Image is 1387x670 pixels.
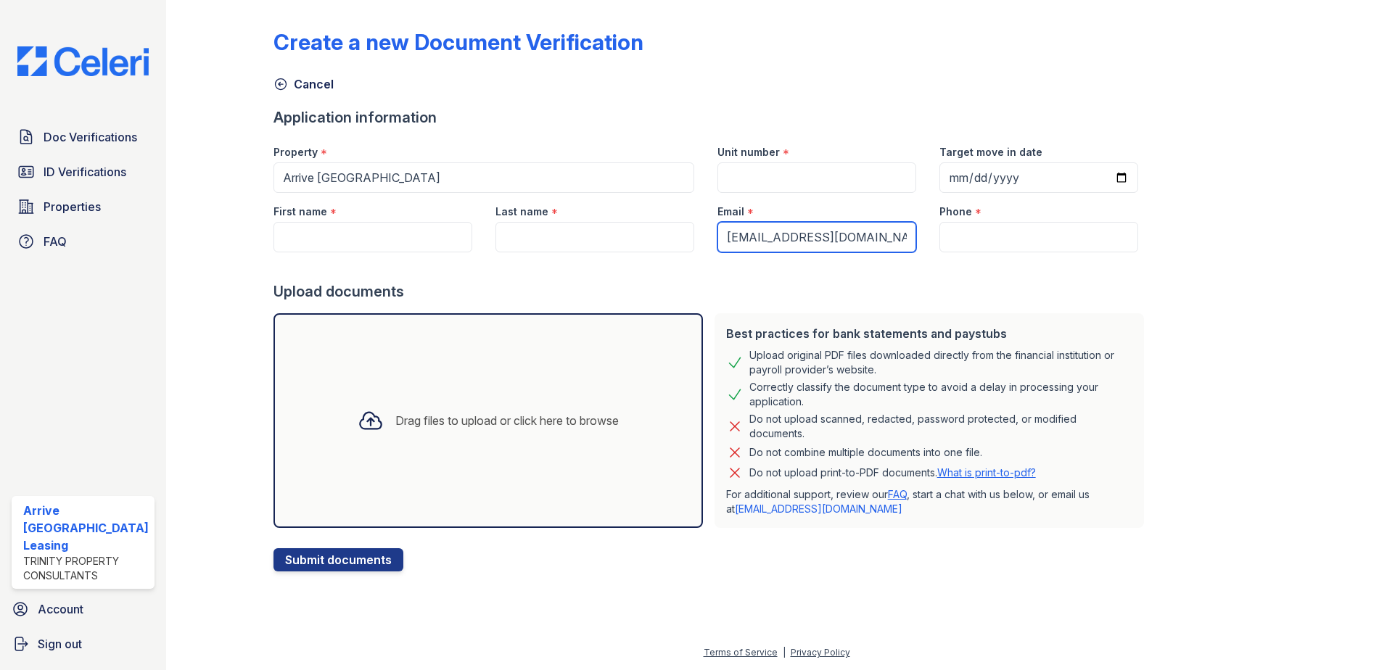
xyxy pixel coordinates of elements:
[791,647,850,658] a: Privacy Policy
[273,107,1150,128] div: Application information
[273,204,327,219] label: First name
[783,647,786,658] div: |
[749,348,1132,377] div: Upload original PDF files downloaded directly from the financial institution or payroll provider’...
[44,233,67,250] span: FAQ
[704,647,778,658] a: Terms of Service
[6,46,160,76] img: CE_Logo_Blue-a8612792a0a2168367f1c8372b55b34899dd931a85d93a1a3d3e32e68fde9ad4.png
[23,502,149,554] div: Arrive [GEOGRAPHIC_DATA] Leasing
[273,145,318,160] label: Property
[38,600,83,618] span: Account
[749,466,1036,480] p: Do not upload print-to-PDF documents.
[6,595,160,624] a: Account
[44,198,101,215] span: Properties
[23,554,149,583] div: Trinity Property Consultants
[12,192,155,221] a: Properties
[888,488,907,500] a: FAQ
[273,29,643,55] div: Create a new Document Verification
[749,444,982,461] div: Do not combine multiple documents into one file.
[273,75,334,93] a: Cancel
[273,548,403,571] button: Submit documents
[939,204,972,219] label: Phone
[273,281,1150,302] div: Upload documents
[6,629,160,658] a: Sign out
[717,204,744,219] label: Email
[749,380,1132,409] div: Correctly classify the document type to avoid a delay in processing your application.
[12,157,155,186] a: ID Verifications
[717,145,780,160] label: Unit number
[735,502,902,515] a: [EMAIL_ADDRESS][DOMAIN_NAME]
[38,635,82,653] span: Sign out
[937,466,1036,479] a: What is print-to-pdf?
[12,227,155,256] a: FAQ
[44,163,126,181] span: ID Verifications
[749,412,1132,441] div: Do not upload scanned, redacted, password protected, or modified documents.
[44,128,137,146] span: Doc Verifications
[939,145,1042,160] label: Target move in date
[495,204,548,219] label: Last name
[12,123,155,152] a: Doc Verifications
[395,412,619,429] div: Drag files to upload or click here to browse
[726,325,1132,342] div: Best practices for bank statements and paystubs
[726,487,1132,516] p: For additional support, review our , start a chat with us below, or email us at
